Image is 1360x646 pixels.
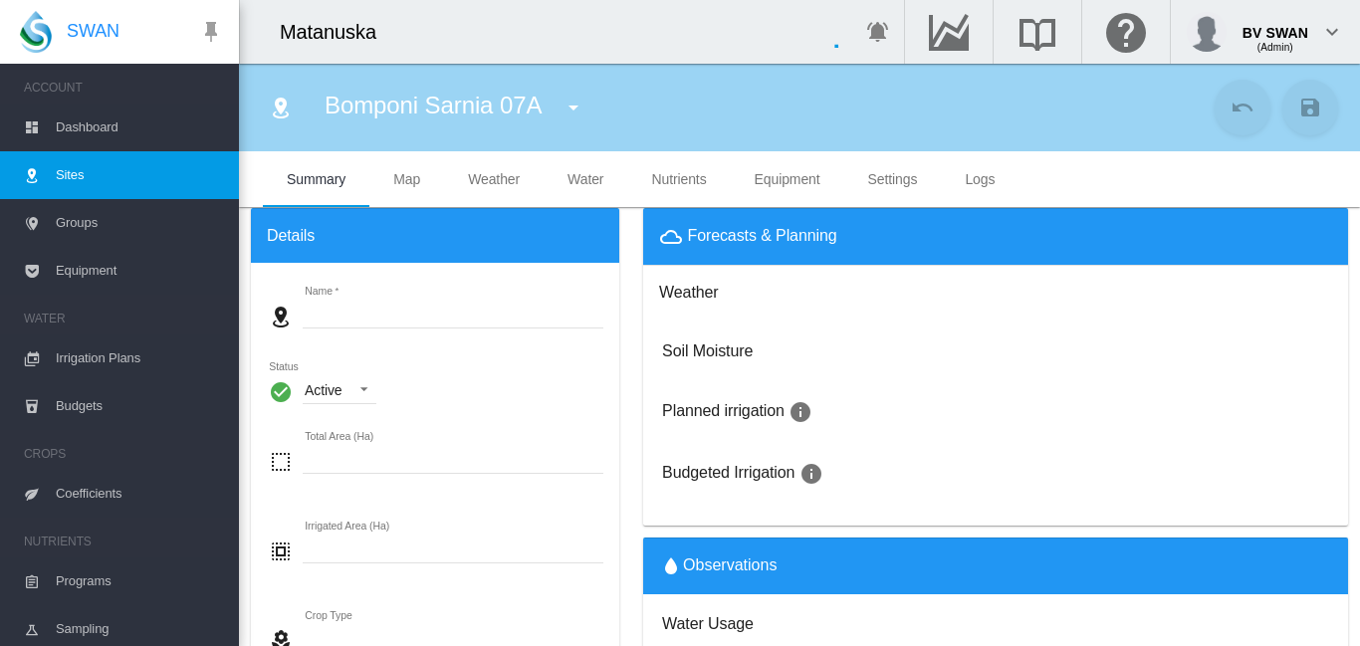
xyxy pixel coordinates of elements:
[269,450,293,474] md-icon: icon-select
[1298,96,1322,119] md-icon: icon-content-save
[56,247,223,295] span: Equipment
[659,554,683,578] md-icon: icon-water
[1102,20,1150,44] md-icon: Click here for help
[1215,80,1270,135] button: Cancel Changes
[925,20,973,44] md-icon: Go to the Data Hub
[325,92,541,118] span: Bomponi Sarnia 07A
[651,171,706,187] span: Nutrients
[56,382,223,430] span: Budgets
[1231,96,1254,119] md-icon: icon-undo
[567,171,603,187] span: Water
[269,539,293,563] md-icon: icon-select-all
[24,526,223,557] span: NUTRIENTS
[1320,20,1344,44] md-icon: icon-chevron-down
[662,613,1244,635] h3: Water Usage
[67,19,119,44] span: SWAN
[269,96,293,119] md-icon: icon-map-marker-radius
[267,225,315,247] span: Details
[965,171,995,187] span: Logs
[280,18,394,46] div: Matanuska
[56,470,223,518] span: Coefficients
[1257,42,1293,53] span: (Admin)
[393,171,420,187] span: Map
[799,462,823,486] md-icon: icon-information
[199,20,223,44] md-icon: icon-pin
[659,554,777,578] button: icon-waterObservations
[261,88,301,127] button: Click to go to list of Sites
[868,171,918,187] span: Settings
[755,171,820,187] span: Equipment
[1282,80,1338,135] button: Save Changes
[269,379,293,404] i: Active
[305,382,342,398] div: Active
[659,225,683,249] md-icon: icon-weather-cloudy
[789,400,812,424] md-icon: icon-information
[659,282,718,304] h3: Click to go to Bomponi Sarnia 07A weather observations
[20,11,52,53] img: SWAN-Landscape-Logo-Colour-drop.png
[269,305,293,328] md-icon: icon-map-marker-radius
[659,556,777,573] span: Observations
[56,334,223,382] span: Irrigation Plans
[794,465,822,482] span: Days we are going to water
[785,403,812,420] span: Days we are going to water
[866,20,890,44] md-icon: icon-bell-ring
[687,227,836,244] span: Forecasts & Planning
[24,303,223,334] span: WATER
[303,374,376,404] md-select: Status : Active
[56,199,223,247] span: Groups
[56,557,223,605] span: Programs
[24,438,223,470] span: CROPS
[1243,15,1308,35] div: BV SWAN
[662,462,1329,486] h3: Budgeted Irrigation
[858,12,898,52] button: icon-bell-ring
[562,96,585,119] md-icon: icon-menu-down
[24,72,223,104] span: ACCOUNT
[662,342,753,359] h3: Click to go to irrigation
[554,88,593,127] button: icon-menu-down
[56,104,223,151] span: Dashboard
[287,171,345,187] span: Summary
[1187,12,1227,52] img: profile.jpg
[468,171,520,187] span: Weather
[1014,20,1061,44] md-icon: Search the knowledge base
[56,151,223,199] span: Sites
[662,400,1329,424] h3: Planned irrigation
